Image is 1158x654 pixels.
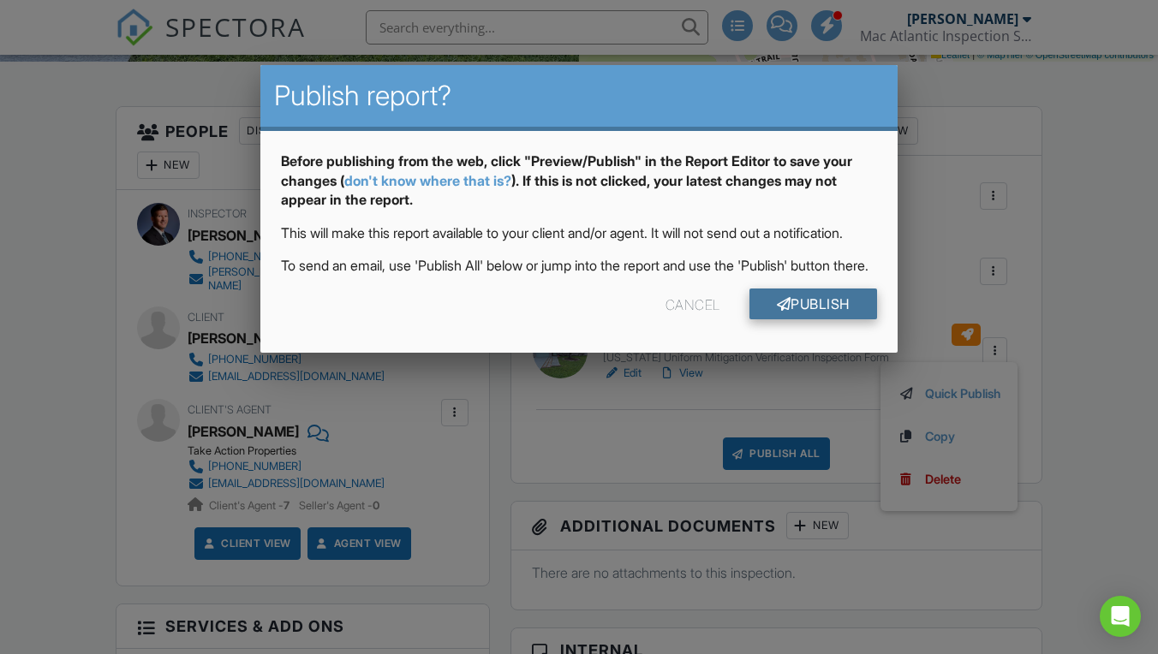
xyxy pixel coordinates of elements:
[666,288,720,319] div: Cancel
[281,223,877,242] p: This will make this report available to your client and/or agent. It will not send out a notifica...
[281,152,877,223] div: Before publishing from the web, click "Preview/Publish" in the Report Editor to save your changes...
[274,79,884,113] h2: Publish report?
[749,288,877,319] a: Publish
[281,256,877,275] p: To send an email, use 'Publish All' below or jump into the report and use the 'Publish' button th...
[344,172,511,189] a: don't know where that is?
[1100,596,1141,637] div: Open Intercom Messenger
